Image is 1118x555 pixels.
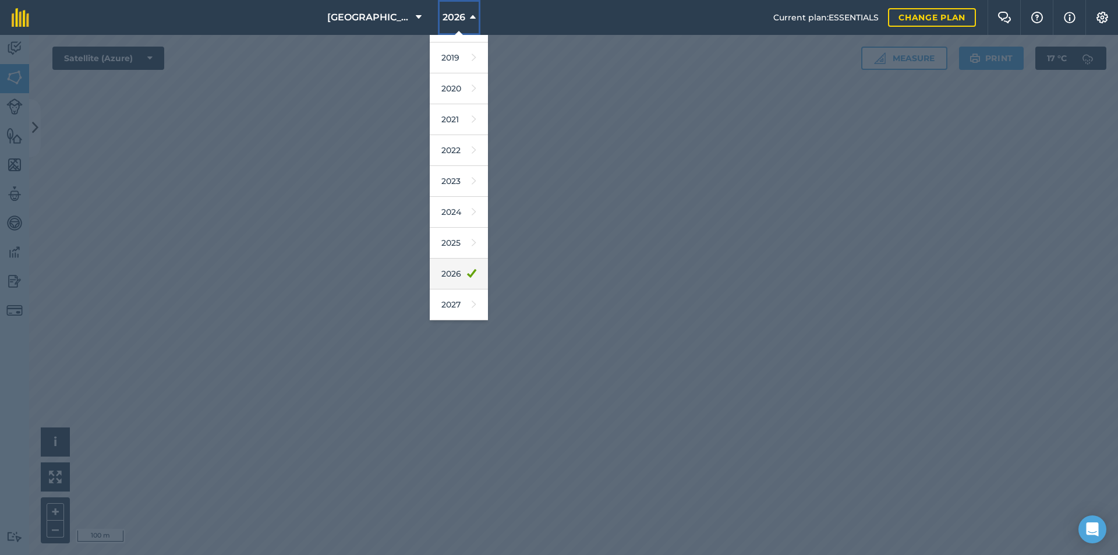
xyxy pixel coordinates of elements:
[327,10,411,24] span: [GEOGRAPHIC_DATA]
[430,259,488,289] a: 2026
[888,8,976,27] a: Change plan
[430,289,488,320] a: 2027
[430,135,488,166] a: 2022
[1064,10,1075,24] img: svg+xml;base64,PHN2ZyB4bWxucz0iaHR0cDovL3d3dy53My5vcmcvMjAwMC9zdmciIHdpZHRoPSIxNyIgaGVpZ2h0PSIxNy...
[430,104,488,135] a: 2021
[430,166,488,197] a: 2023
[430,228,488,259] a: 2025
[430,73,488,104] a: 2020
[773,11,879,24] span: Current plan : ESSENTIALS
[1078,515,1106,543] div: Open Intercom Messenger
[430,197,488,228] a: 2024
[1095,12,1109,23] img: A cog icon
[997,12,1011,23] img: Two speech bubbles overlapping with the left bubble in the forefront
[430,43,488,73] a: 2019
[1030,12,1044,23] img: A question mark icon
[443,10,465,24] span: 2026
[12,8,29,27] img: fieldmargin Logo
